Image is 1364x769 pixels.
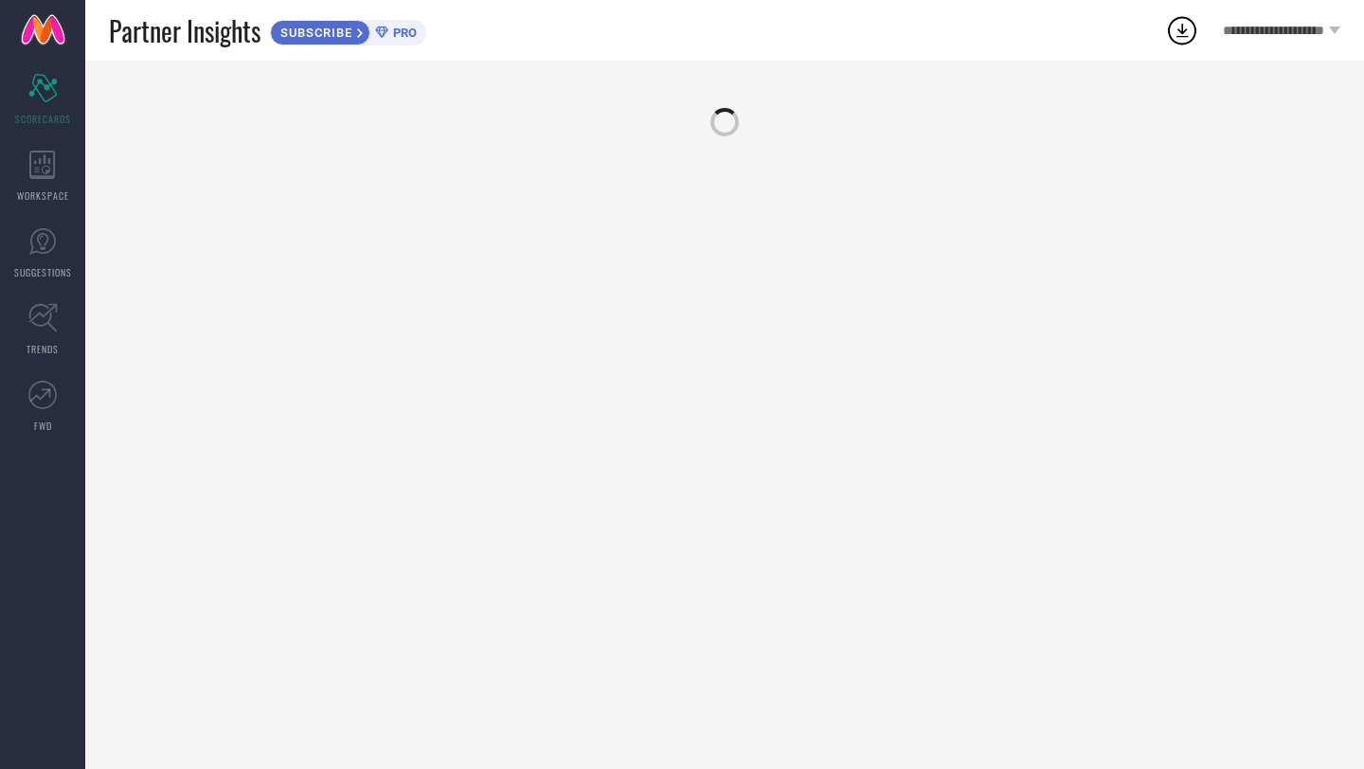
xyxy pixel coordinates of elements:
[109,11,260,50] span: Partner Insights
[388,26,417,40] span: PRO
[17,188,69,203] span: WORKSPACE
[14,265,72,279] span: SUGGESTIONS
[270,15,426,45] a: SUBSCRIBEPRO
[1165,13,1199,47] div: Open download list
[34,419,52,433] span: FWD
[15,112,71,126] span: SCORECARDS
[27,342,59,356] span: TRENDS
[271,26,357,40] span: SUBSCRIBE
